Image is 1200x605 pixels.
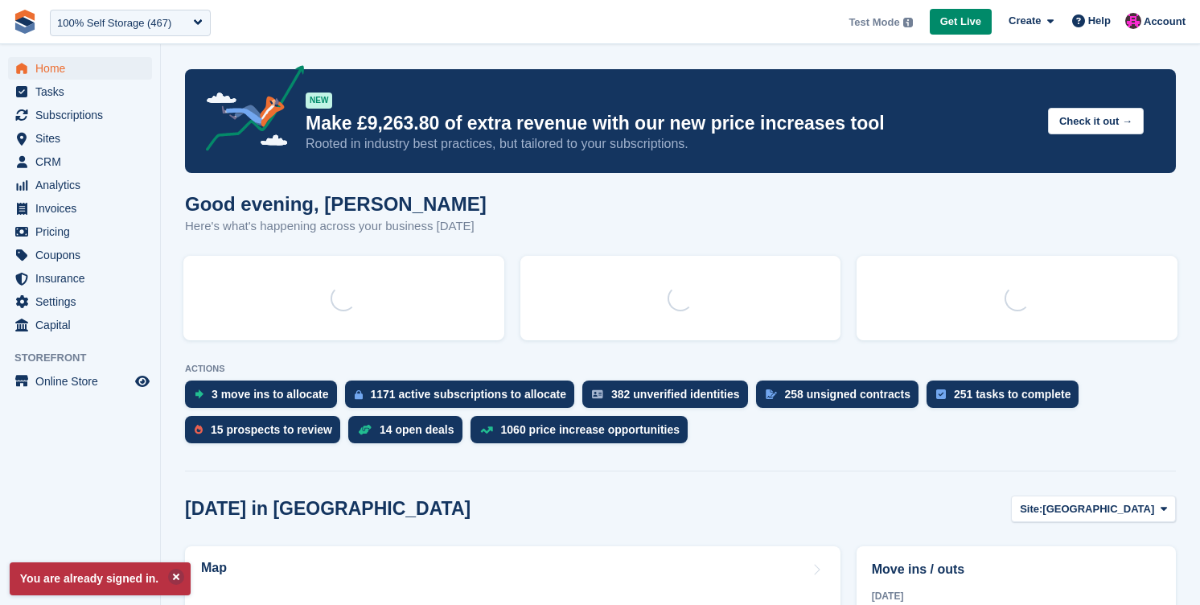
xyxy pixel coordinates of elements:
img: active_subscription_to_allocate_icon-d502201f5373d7db506a760aba3b589e785aa758c864c3986d89f69b8ff3... [355,389,363,400]
a: menu [8,220,152,243]
a: 1060 price increase opportunities [471,416,697,451]
a: Get Live [930,9,992,35]
a: menu [8,314,152,336]
img: contract_signature_icon-13c848040528278c33f63329250d36e43548de30e8caae1d1a13099fd9432cc5.svg [766,389,777,399]
p: Here's what's happening across your business [DATE] [185,217,487,236]
span: Coupons [35,244,132,266]
a: menu [8,57,152,80]
a: menu [8,197,152,220]
span: Home [35,57,132,80]
a: 1171 active subscriptions to allocate [345,381,583,416]
a: menu [8,244,152,266]
img: task-75834270c22a3079a89374b754ae025e5fb1db73e45f91037f5363f120a921f8.svg [936,389,946,399]
span: Test Mode [849,14,899,31]
h2: Move ins / outs [872,560,1161,579]
span: Account [1144,14,1186,30]
a: menu [8,104,152,126]
a: 251 tasks to complete [927,381,1087,416]
img: stora-icon-8386f47178a22dfd0bd8f6a31ec36ba5ce8667c1dd55bd0f319d3a0aa187defe.svg [13,10,37,34]
span: [GEOGRAPHIC_DATA] [1042,501,1154,517]
a: menu [8,127,152,150]
h1: Good evening, [PERSON_NAME] [185,193,487,215]
span: Invoices [35,197,132,220]
img: deal-1b604bf984904fb50ccaf53a9ad4b4a5d6e5aea283cecdc64d6e3604feb123c2.svg [358,424,372,435]
span: Storefront [14,350,160,366]
img: prospect-51fa495bee0391a8d652442698ab0144808aea92771e9ea1ae160a38d050c398.svg [195,425,203,434]
span: Analytics [35,174,132,196]
img: move_ins_to_allocate_icon-fdf77a2bb77ea45bf5b3d319d69a93e2d87916cf1d5bf7949dd705db3b84f3ca.svg [195,389,203,399]
div: 100% Self Storage (467) [57,15,171,31]
span: Tasks [35,80,132,103]
a: 15 prospects to review [185,416,348,451]
span: CRM [35,150,132,173]
a: 382 unverified identities [582,381,756,416]
img: icon-info-grey-7440780725fd019a000dd9b08b2336e03edf1995a4989e88bcd33f0948082b44.svg [903,18,913,27]
p: You are already signed in. [10,562,191,595]
span: Settings [35,290,132,313]
div: 3 move ins to allocate [212,388,329,401]
span: Help [1088,13,1111,29]
p: Rooted in industry best practices, but tailored to your subscriptions. [306,135,1035,153]
img: Jamie Carroll [1125,13,1141,29]
div: 382 unverified identities [611,388,740,401]
div: NEW [306,93,332,109]
span: Online Store [35,370,132,393]
img: price_increase_opportunities-93ffe204e8149a01c8c9dc8f82e8f89637d9d84a8eef4429ea346261dce0b2c0.svg [480,426,493,434]
a: 258 unsigned contracts [756,381,927,416]
div: 258 unsigned contracts [785,388,910,401]
p: Make £9,263.80 of extra revenue with our new price increases tool [306,112,1035,135]
button: Site: [GEOGRAPHIC_DATA] [1011,496,1176,522]
span: Pricing [35,220,132,243]
div: [DATE] [872,589,1161,603]
h2: [DATE] in [GEOGRAPHIC_DATA] [185,498,471,520]
div: 15 prospects to review [211,423,332,436]
div: 251 tasks to complete [954,388,1071,401]
span: Sites [35,127,132,150]
h2: Map [201,561,227,575]
span: Subscriptions [35,104,132,126]
span: Get Live [940,14,981,30]
a: menu [8,80,152,103]
a: menu [8,174,152,196]
img: verify_identity-adf6edd0f0f0b5bbfe63781bf79b02c33cf7c696d77639b501bdc392416b5a36.svg [592,389,603,399]
a: menu [8,290,152,313]
button: Check it out → [1048,108,1144,134]
span: Insurance [35,267,132,290]
span: Create [1009,13,1041,29]
a: 3 move ins to allocate [185,381,345,416]
a: menu [8,267,152,290]
span: Capital [35,314,132,336]
div: 1060 price increase opportunities [501,423,680,436]
a: Preview store [133,372,152,391]
img: price-adjustments-announcement-icon-8257ccfd72463d97f412b2fc003d46551f7dbcb40ab6d574587a9cd5c0d94... [192,65,305,157]
a: menu [8,370,152,393]
div: 1171 active subscriptions to allocate [371,388,567,401]
p: ACTIONS [185,364,1176,374]
a: menu [8,150,152,173]
span: Site: [1020,501,1042,517]
div: 14 open deals [380,423,454,436]
a: 14 open deals [348,416,471,451]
